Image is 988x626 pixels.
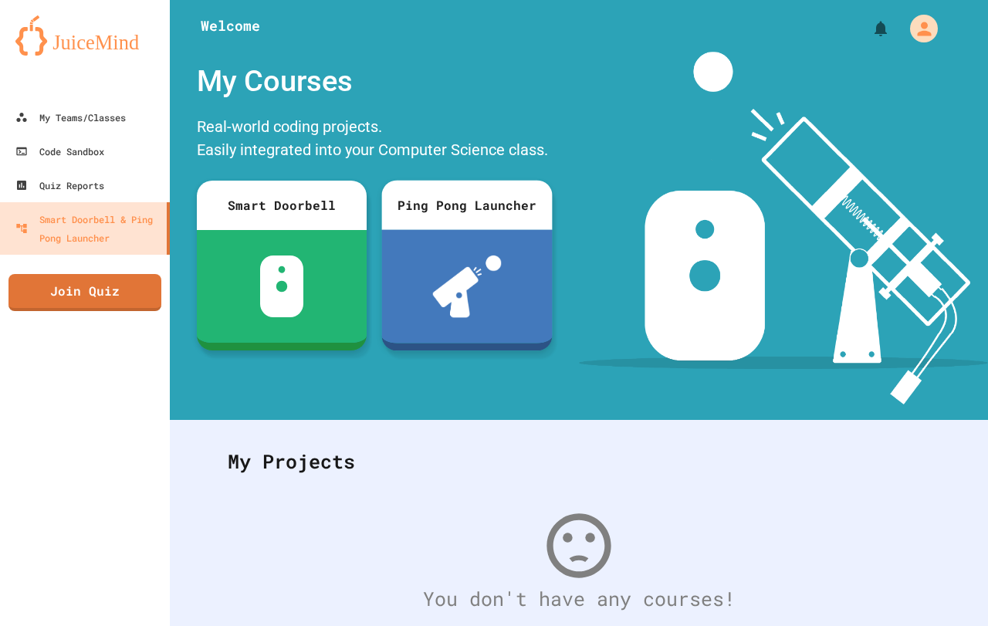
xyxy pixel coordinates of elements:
div: My Account [894,11,942,46]
div: My Projects [212,431,946,492]
div: You don't have any courses! [212,584,946,614]
div: Smart Doorbell & Ping Pong Launcher [15,210,161,247]
img: banner-image-my-projects.png [579,52,988,404]
div: Quiz Reports [15,176,104,195]
div: My Teams/Classes [15,108,126,127]
div: Code Sandbox [15,142,104,161]
div: Smart Doorbell [197,181,367,230]
div: Real-world coding projects. Easily integrated into your Computer Science class. [189,111,560,169]
img: ppl-with-ball.png [432,255,501,317]
img: logo-orange.svg [15,15,154,56]
div: Ping Pong Launcher [381,180,552,229]
a: Join Quiz [8,274,161,311]
div: My Notifications [843,15,894,42]
img: sdb-white.svg [260,255,304,317]
div: My Courses [189,52,560,111]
